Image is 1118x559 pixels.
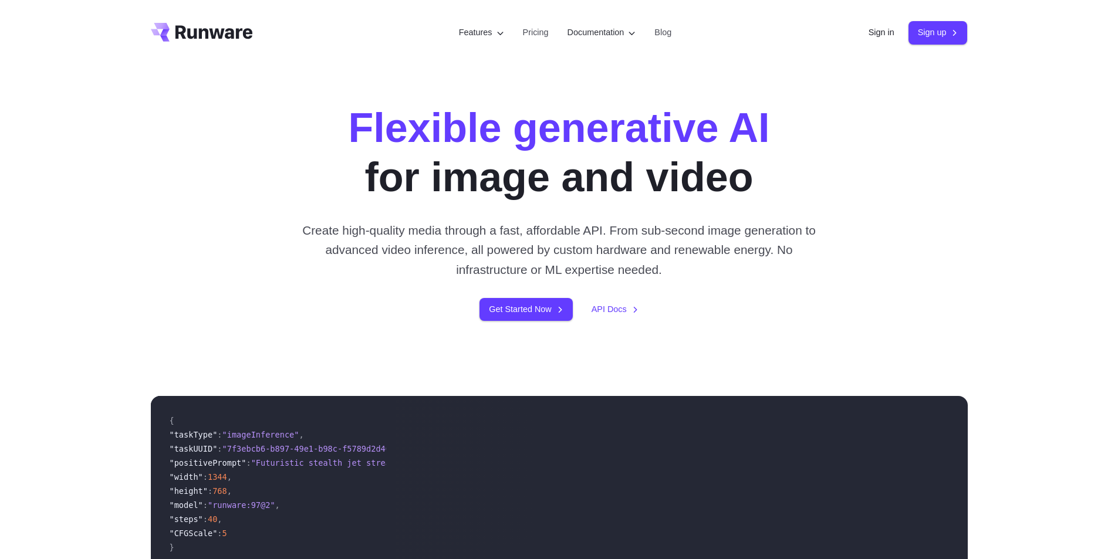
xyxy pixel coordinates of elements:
[203,472,208,482] span: :
[208,514,217,524] span: 40
[222,528,227,538] span: 5
[298,221,820,279] p: Create high-quality media through a fast, affordable API. From sub-second image generation to adv...
[203,500,208,510] span: :
[212,486,227,496] span: 768
[568,26,636,39] label: Documentation
[170,416,174,425] span: {
[251,458,688,467] span: "Futuristic stealth jet streaking through a neon-lit cityscape with glowing purple exhaust"
[246,458,251,467] span: :
[227,472,232,482] span: ,
[592,303,639,316] a: API Docs
[908,21,968,44] a: Sign up
[217,430,222,439] span: :
[222,444,405,453] span: "7f3ebcb6-b897-49e1-b98c-f5789d2d40d7"
[479,298,572,321] a: Get Started Now
[170,514,203,524] span: "steps"
[523,26,549,39] a: Pricing
[170,472,203,482] span: "width"
[170,444,218,453] span: "taskUUID"
[170,528,218,538] span: "CFGScale"
[869,26,894,39] a: Sign in
[170,458,246,467] span: "positivePrompt"
[299,430,303,439] span: ,
[170,500,203,510] span: "model"
[217,444,222,453] span: :
[170,543,174,552] span: }
[459,26,504,39] label: Features
[227,486,232,496] span: ,
[208,500,275,510] span: "runware:97@2"
[222,430,299,439] span: "imageInference"
[203,514,208,524] span: :
[170,430,218,439] span: "taskType"
[208,472,227,482] span: 1344
[275,500,280,510] span: ,
[348,105,769,151] strong: Flexible generative AI
[654,26,671,39] a: Blog
[217,514,222,524] span: ,
[217,528,222,538] span: :
[170,486,208,496] span: "height"
[208,486,212,496] span: :
[151,23,253,42] a: Go to /
[348,103,769,202] h1: for image and video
